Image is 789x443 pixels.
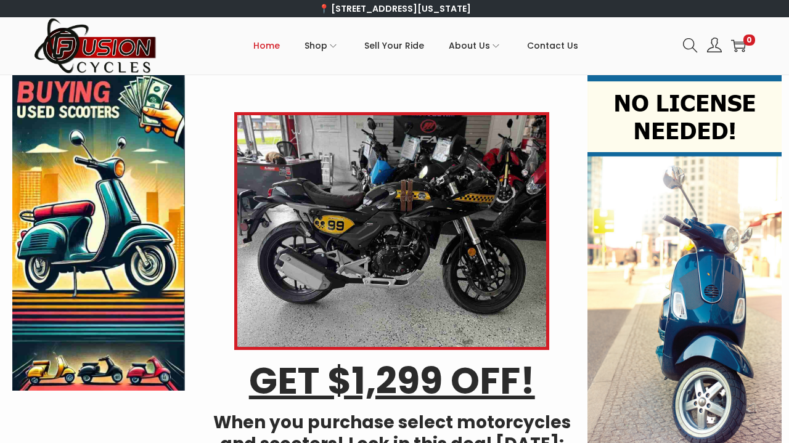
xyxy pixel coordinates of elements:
[253,30,280,61] span: Home
[527,30,578,61] span: Contact Us
[253,18,280,73] a: Home
[449,30,490,61] span: About Us
[249,355,535,407] u: GET $1,299 OFF!
[305,18,340,73] a: Shop
[731,38,746,53] a: 0
[319,2,471,15] a: 📍 [STREET_ADDRESS][US_STATE]
[305,30,327,61] span: Shop
[157,18,674,73] nav: Primary navigation
[364,30,424,61] span: Sell Your Ride
[449,18,502,73] a: About Us
[364,18,424,73] a: Sell Your Ride
[527,18,578,73] a: Contact Us
[34,17,157,75] img: Woostify retina logo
